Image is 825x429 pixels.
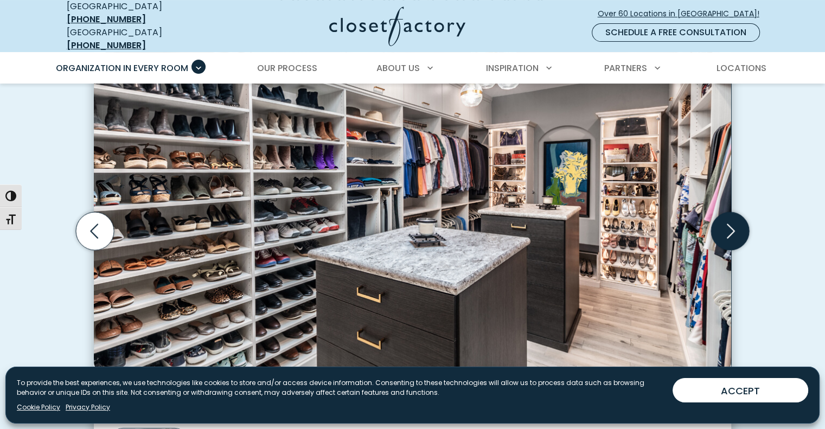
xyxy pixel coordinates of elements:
span: Locations [716,62,766,74]
span: Partners [604,62,647,74]
span: Organization in Every Room [56,62,188,74]
span: Our Process [257,62,317,74]
span: Over 60 Locations in [GEOGRAPHIC_DATA]! [598,8,768,20]
p: To provide the best experiences, we use technologies like cookies to store and/or access device i... [17,378,664,398]
a: [PHONE_NUMBER] [67,39,146,52]
button: ACCEPT [673,378,808,402]
button: Next slide [707,208,753,254]
span: Inspiration [486,62,539,74]
div: [GEOGRAPHIC_DATA] [67,26,224,52]
a: Schedule a Free Consultation [592,23,760,42]
nav: Primary Menu [48,53,777,84]
img: Modern custom closet with dual islands, extensive shoe storage, hanging sections for men’s and wo... [94,50,731,382]
a: Over 60 Locations in [GEOGRAPHIC_DATA]! [597,4,769,23]
a: Cookie Policy [17,402,60,412]
a: Privacy Policy [66,402,110,412]
button: Previous slide [72,208,118,254]
span: About Us [376,62,420,74]
img: Closet Factory Logo [329,7,465,46]
a: [PHONE_NUMBER] [67,13,146,25]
